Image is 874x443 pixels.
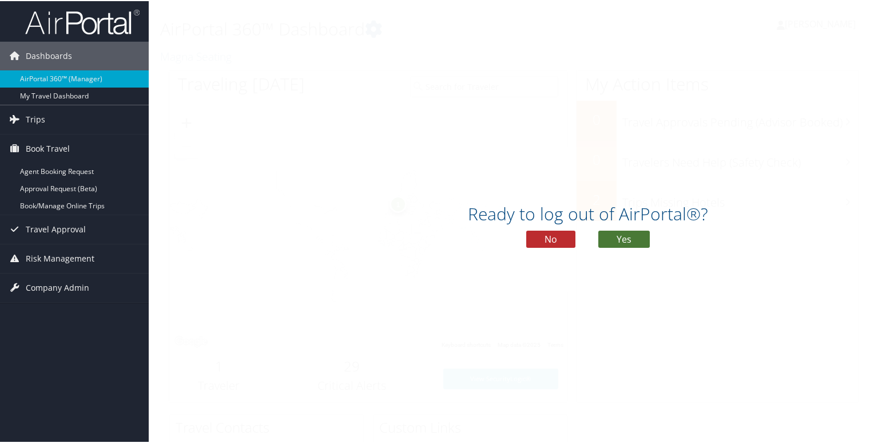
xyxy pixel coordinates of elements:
[526,230,575,247] button: No
[26,104,45,133] span: Trips
[26,243,94,272] span: Risk Management
[26,41,72,69] span: Dashboards
[26,133,70,162] span: Book Travel
[598,230,650,247] button: Yes
[25,7,140,34] img: airportal-logo.png
[26,272,89,301] span: Company Admin
[26,214,86,243] span: Travel Approval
